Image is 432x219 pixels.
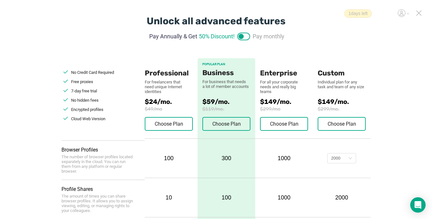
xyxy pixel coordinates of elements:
div: Business [202,69,250,77]
div: 300 [198,139,255,178]
span: $149/mo. [318,98,371,106]
div: Enterprise [260,58,308,77]
div: Individual plan for any task and team of any size [318,80,366,89]
span: Encrypted profiles [71,107,103,112]
div: 2000 [318,194,366,201]
span: $299/mo [260,106,318,112]
div: The amount of times you can share browser profiles. It allows you to assign viewing, editing, or ... [61,194,135,213]
span: $49/mo [145,106,198,112]
div: 1000 [260,194,308,201]
span: No hidden fees [71,98,99,103]
div: 10 [145,194,193,201]
div: 2000 [331,153,340,163]
div: For all your corporate needs and really big teams [260,80,308,94]
span: $149/mo. [260,98,318,106]
div: 100 [145,155,193,162]
span: Free proxies [71,79,93,84]
div: Professional [145,58,193,77]
div: For business that needs [202,79,250,84]
button: Choose Plan [202,117,250,131]
div: Custom [318,58,366,77]
button: Choose Plan [145,117,193,131]
button: Choose Plan [260,117,308,131]
span: No Credit Card Required [71,70,114,75]
div: 100 [198,178,255,217]
div: POPULAR PLAN [202,62,250,66]
div: a lot of member accounts [202,84,250,89]
div: 1000 [260,155,308,162]
div: For freelancers that need unique Internet identities [145,80,186,94]
div: The number of browser profiles located separately in the cloud. You can run them from any platfor... [61,154,135,174]
div: Unlock all advanced features [147,15,286,27]
span: $299/mo. [318,106,371,112]
span: Cloud Web Version [71,116,105,121]
i: icon: down [348,156,352,161]
div: Open Intercom Messenger [410,197,426,213]
span: $24/mo. [145,98,198,106]
div: Profile Shares [61,186,145,192]
span: 7-day free trial [71,89,97,93]
span: 50% Discount! [199,32,235,41]
button: Choose Plan [318,117,366,131]
span: Pay monthly [253,32,284,41]
span: $119/mo. [202,106,250,112]
span: 1 days left [344,9,372,18]
span: Pay Annually & Get [149,32,197,41]
span: $59/mo. [202,98,250,106]
div: Browser Profiles [61,147,145,153]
